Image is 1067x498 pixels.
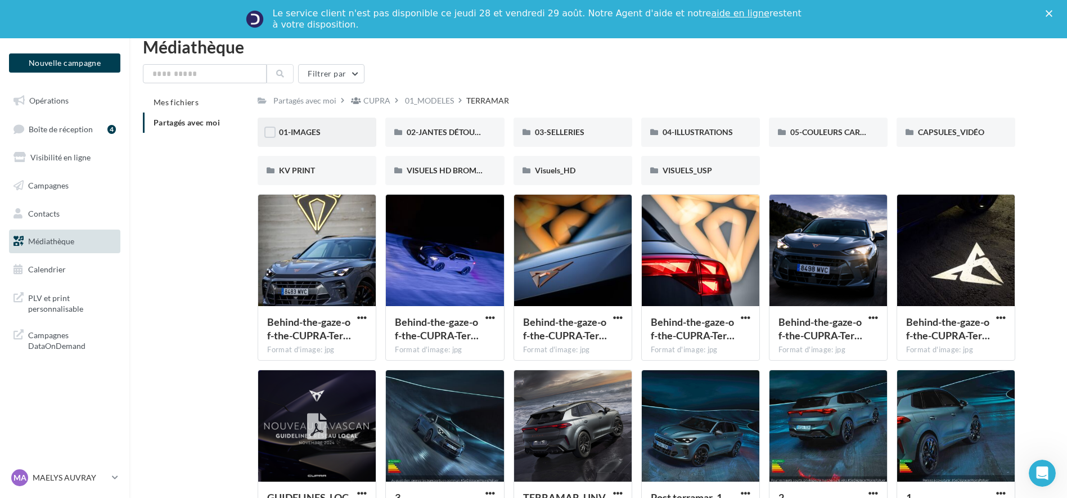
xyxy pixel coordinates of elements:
[7,174,123,198] a: Campagnes
[7,286,123,319] a: PLV et print personnalisable
[395,345,494,355] div: Format d'image: jpg
[918,127,984,137] span: CAPSULES_VIDÉO
[7,89,123,113] a: Opérations
[1046,10,1057,17] div: Fermer
[395,316,479,342] span: Behind-the-gaze-of-the-CUPRA-Terramar_03_HQ
[273,8,804,30] div: Le service client n'est pas disponible ce jeudi 28 et vendredi 29 août. Notre Agent d'aide et not...
[663,127,733,137] span: 04-ILLUSTRATIONS
[154,97,199,107] span: Mes fichiers
[1029,460,1056,487] iframe: Intercom live chat
[279,127,321,137] span: 01-IMAGES
[466,95,509,106] div: TERRAMAR
[154,118,220,127] span: Partagés avec moi
[298,64,364,83] button: Filtrer par
[7,202,123,226] a: Contacts
[28,327,116,352] span: Campagnes DataOnDemand
[535,127,584,137] span: 03-SELLERIES
[906,316,990,342] span: Behind-the-gaze-of-the-CUPRA-Terramar_05_HQ
[523,316,607,342] span: Behind-the-gaze-of-the-CUPRA-Terramar_06_HQ
[107,125,116,134] div: 4
[143,38,1054,55] div: Médiathèque
[7,117,123,141] a: Boîte de réception4
[273,95,336,106] div: Partagés avec moi
[28,236,74,246] span: Médiathèque
[906,345,1006,355] div: Format d'image: jpg
[13,472,26,483] span: MA
[651,316,735,342] span: Behind-the-gaze-of-the-CUPRA-Terramar_04_HQ
[7,258,123,281] a: Calendrier
[29,124,93,133] span: Boîte de réception
[30,152,91,162] span: Visibilité en ligne
[790,127,901,137] span: 05-COULEURS CARROSSERIES
[7,323,123,356] a: Campagnes DataOnDemand
[29,96,69,105] span: Opérations
[778,345,878,355] div: Format d'image: jpg
[28,208,60,218] span: Contacts
[7,230,123,253] a: Médiathèque
[405,95,454,106] div: 01_MODELES
[246,10,264,28] img: Profile image for Service-Client
[9,467,120,488] a: MA MAELYS AUVRAY
[651,345,750,355] div: Format d'image: jpg
[523,345,623,355] div: Format d'image: jpg
[28,181,69,190] span: Campagnes
[407,127,493,137] span: 02-JANTES DÉTOURÉES
[407,165,496,175] span: VISUELS HD BROMURES
[267,345,367,355] div: Format d'image: jpg
[9,53,120,73] button: Nouvelle campagne
[33,472,107,483] p: MAELYS AUVRAY
[535,165,575,175] span: Visuels_HD
[279,165,315,175] span: KV PRINT
[778,316,862,342] span: Behind-the-gaze-of-the-CUPRA-Terramar_01_HQ
[711,8,769,19] a: aide en ligne
[363,95,390,106] div: CUPRA
[28,264,66,274] span: Calendrier
[267,316,351,342] span: Behind-the-gaze-of-the-CUPRA-Terramar_02_HQ
[663,165,712,175] span: VISUELS_USP
[28,290,116,315] span: PLV et print personnalisable
[7,146,123,169] a: Visibilité en ligne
